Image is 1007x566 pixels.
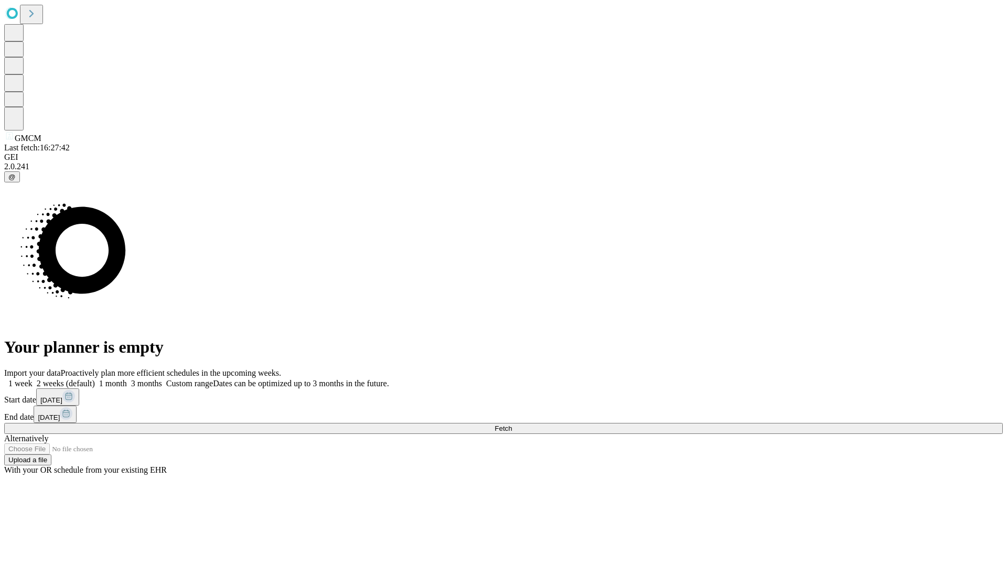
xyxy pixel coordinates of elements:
[495,424,512,432] span: Fetch
[8,173,16,181] span: @
[166,379,213,388] span: Custom range
[38,413,60,421] span: [DATE]
[15,134,41,143] span: GMCM
[4,406,1003,423] div: End date
[8,379,33,388] span: 1 week
[131,379,162,388] span: 3 months
[4,338,1003,357] h1: Your planner is empty
[99,379,127,388] span: 1 month
[4,465,167,474] span: With your OR schedule from your existing EHR
[34,406,77,423] button: [DATE]
[4,162,1003,171] div: 2.0.241
[36,388,79,406] button: [DATE]
[4,454,51,465] button: Upload a file
[4,388,1003,406] div: Start date
[4,153,1003,162] div: GEI
[213,379,389,388] span: Dates can be optimized up to 3 months in the future.
[4,434,48,443] span: Alternatively
[4,171,20,182] button: @
[40,396,62,404] span: [DATE]
[37,379,95,388] span: 2 weeks (default)
[4,368,61,377] span: Import your data
[4,143,70,152] span: Last fetch: 16:27:42
[61,368,281,377] span: Proactively plan more efficient schedules in the upcoming weeks.
[4,423,1003,434] button: Fetch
